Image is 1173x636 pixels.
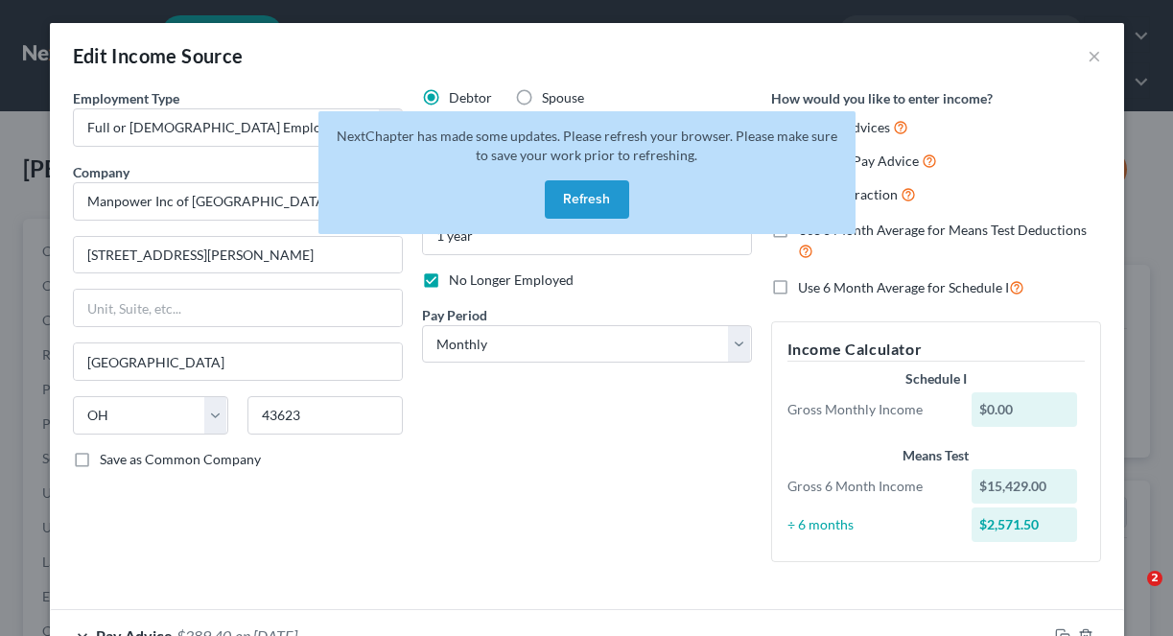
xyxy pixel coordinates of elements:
span: Employment Type [73,90,179,106]
h5: Income Calculator [787,338,1085,362]
span: Debtor [449,89,492,106]
iframe: Intercom live chat [1108,571,1154,617]
label: How would you like to enter income? [771,88,993,108]
div: ÷ 6 months [778,515,963,534]
input: Enter address... [74,237,402,273]
span: No Longer Employed [449,271,574,288]
input: Enter city... [74,343,402,380]
span: Use 6 Month Average for Means Test Deductions [798,222,1087,238]
input: Unit, Suite, etc... [74,290,402,326]
div: Edit Income Source [73,42,244,69]
span: NextChapter has made some updates. Please refresh your browser. Please make sure to save your wor... [337,128,837,163]
div: $2,571.50 [972,507,1077,542]
div: Means Test [787,446,1085,465]
span: Spouse [542,89,584,106]
span: Pay Period [422,307,487,323]
input: Search company by name... [73,182,403,221]
input: Enter zip... [247,396,403,435]
button: Refresh [545,180,629,219]
span: Just One Pay Advice [798,153,919,169]
div: $15,429.00 [972,469,1077,504]
span: Save as Common Company [100,451,261,467]
div: $0.00 [972,392,1077,427]
span: 2 [1147,571,1162,586]
span: Company [73,164,129,180]
span: Use 6 Month Average for Schedule I [798,279,1009,295]
div: Schedule I [787,369,1085,389]
button: × [1088,44,1101,67]
div: Gross 6 Month Income [778,477,963,496]
div: Gross Monthly Income [778,400,963,419]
